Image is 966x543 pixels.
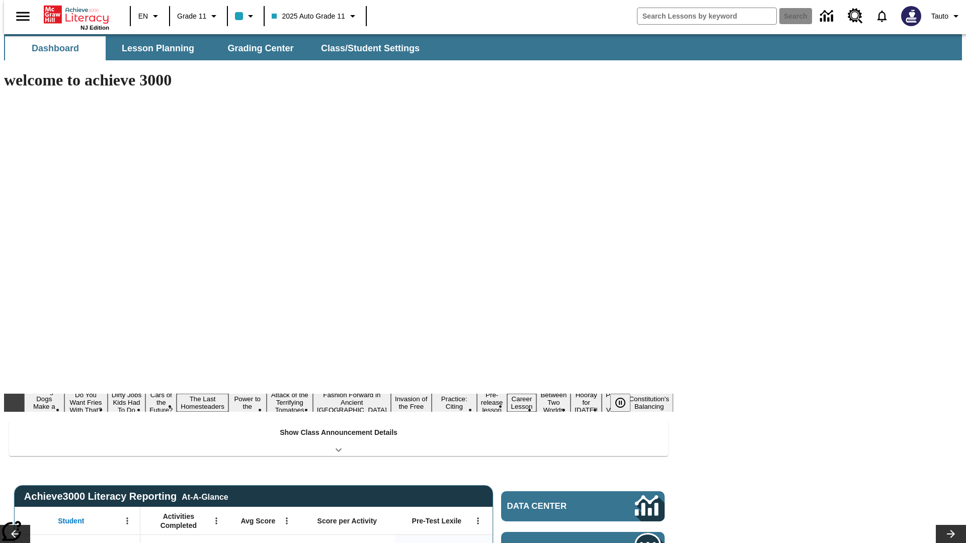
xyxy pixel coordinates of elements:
span: Grade 11 [177,11,206,22]
button: Pause [610,394,630,412]
button: Open side menu [8,2,38,31]
button: Language: EN, Select a language [134,7,166,25]
img: Avatar [901,6,921,26]
input: search field [637,8,776,24]
button: Dashboard [5,36,106,60]
button: Slide 16 The Constitution's Balancing Act [625,386,673,419]
span: Lesson Planning [122,43,194,54]
button: Slide 7 Attack of the Terrifying Tomatoes [267,390,313,415]
button: Open Menu [209,513,224,528]
h1: welcome to achieve 3000 [4,71,673,89]
button: Slide 4 Cars of the Future? [145,390,177,415]
button: Slide 2 Do You Want Fries With That? [64,390,108,415]
button: Class: 2025 Auto Grade 11, Select your class [268,7,362,25]
button: Lesson Planning [108,36,208,60]
span: Dashboard [32,43,79,54]
span: 2025 Auto Grade 11 [272,11,345,22]
div: At-A-Glance [182,491,228,502]
button: Slide 5 The Last Homesteaders [177,394,228,412]
button: Select a new avatar [895,3,927,29]
button: Slide 12 Career Lesson [507,394,537,412]
button: Class/Student Settings [313,36,428,60]
span: Class/Student Settings [321,43,420,54]
span: Avg Score [240,516,275,525]
button: Slide 11 Pre-release lesson [477,390,507,415]
button: Slide 1 Diving Dogs Make a Splash [24,386,64,419]
button: Grading Center [210,36,311,60]
button: Lesson carousel, Next [936,525,966,543]
button: Slide 9 The Invasion of the Free CD [391,386,432,419]
button: Open Menu [470,513,486,528]
a: Resource Center, Will open in new tab [842,3,869,30]
a: Home [44,5,109,25]
button: Slide 14 Hooray for Constitution Day! [571,390,602,415]
span: Achieve3000 Literacy Reporting [24,491,228,502]
button: Slide 8 Fashion Forward in Ancient Rome [313,390,391,415]
span: Student [58,516,84,525]
span: Activities Completed [145,512,212,530]
button: Slide 15 Point of View [602,390,625,415]
span: Grading Center [227,43,293,54]
button: Slide 6 Solar Power to the People [228,386,267,419]
button: Open Menu [120,513,135,528]
button: Slide 10 Mixed Practice: Citing Evidence [432,386,477,419]
a: Data Center [501,491,665,521]
a: Data Center [814,3,842,30]
span: EN [138,11,148,22]
span: NJ Edition [80,25,109,31]
button: Slide 13 Between Two Worlds [536,390,571,415]
div: Home [44,4,109,31]
p: Show Class Announcement Details [280,427,397,438]
button: Grade: Grade 11, Select a grade [173,7,224,25]
span: Data Center [507,501,601,511]
span: Tauto [931,11,948,22]
div: SubNavbar [4,34,962,60]
button: Slide 3 Dirty Jobs Kids Had To Do [108,390,146,415]
button: Class color is light blue. Change class color [231,7,261,25]
a: Notifications [869,3,895,29]
div: Pause [610,394,640,412]
button: Open Menu [279,513,294,528]
span: Score per Activity [317,516,377,525]
div: Show Class Announcement Details [9,421,668,456]
button: Profile/Settings [927,7,966,25]
span: Pre-Test Lexile [412,516,462,525]
div: SubNavbar [4,36,429,60]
